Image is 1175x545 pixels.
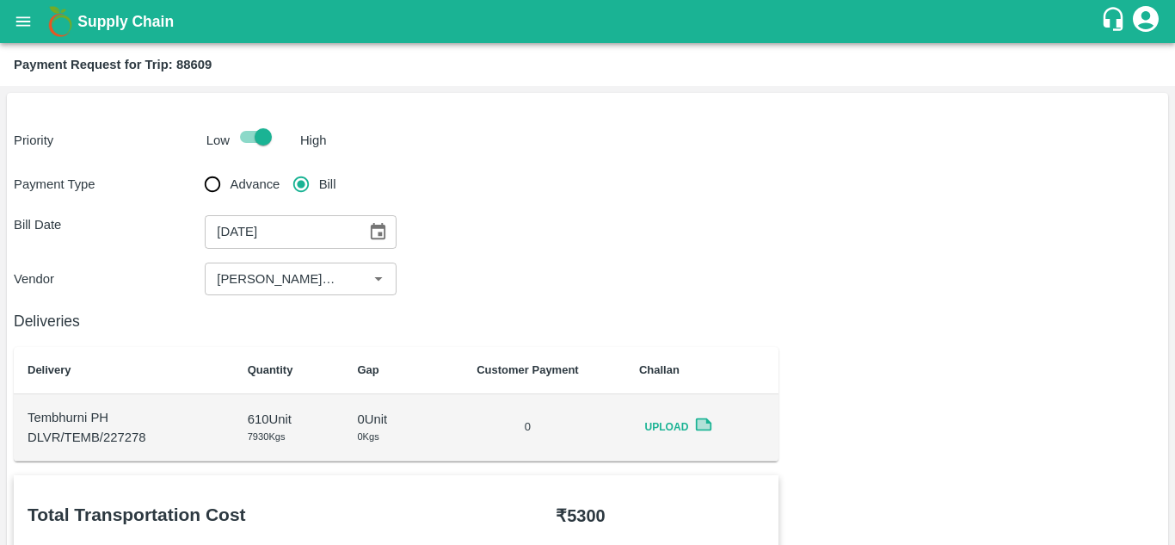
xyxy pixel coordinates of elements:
[300,131,327,150] p: High
[357,363,378,376] b: Gap
[248,410,330,429] p: 610 Unit
[14,131,200,150] p: Priority
[28,505,246,524] b: Total Transportation Cost
[28,428,220,447] p: DLVR/TEMB/227278
[477,363,578,376] b: Customer Payment
[43,4,77,39] img: logo
[248,431,286,442] span: 7930 Kgs
[14,175,205,194] p: Payment Type
[231,175,280,194] span: Advance
[3,2,43,41] button: open drawer
[206,131,230,150] p: Low
[1100,6,1130,37] div: customer-support
[14,309,778,333] h6: Deliveries
[14,58,212,71] b: Payment Request for Trip: 88609
[357,431,378,442] span: 0 Kgs
[77,9,1100,34] a: Supply Chain
[639,415,694,440] span: Upload
[205,215,354,248] input: Bill Date
[210,268,340,290] input: Select Vendor
[367,268,390,290] button: Open
[319,175,336,194] span: Bill
[77,13,174,30] b: Supply Chain
[639,363,680,376] b: Challan
[14,215,205,234] p: Bill Date
[28,363,71,376] b: Delivery
[556,506,606,525] b: ₹ 5300
[248,363,293,376] b: Quantity
[357,410,416,429] p: 0 Unit
[28,408,220,427] p: Tembhurni PH
[14,269,205,288] p: Vendor
[1130,3,1161,40] div: account of current user
[361,215,394,248] button: Choose date, selected date is Sep 19, 2025
[430,394,625,461] td: 0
